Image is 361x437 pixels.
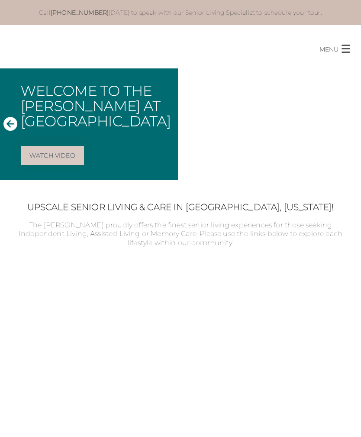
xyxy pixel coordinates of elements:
p: Call [DATE] to speak with our Senior Living Specialist to schedule your tour. [27,9,335,16]
p: The [PERSON_NAME] proudly offers the finest senior living experiences for those seeking Independe... [18,221,343,248]
h1: Welcome to The [PERSON_NAME] at [GEOGRAPHIC_DATA] [21,83,171,129]
a: [PHONE_NUMBER] [51,9,109,16]
button: MENU [319,38,361,54]
p: MENU [319,44,338,54]
a: Watch Video [21,146,84,165]
button: Previous Slide [3,116,17,132]
button: Next Slide [344,116,358,132]
h2: Upscale Senior Living & Care in [GEOGRAPHIC_DATA], [US_STATE]! [18,202,343,212]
